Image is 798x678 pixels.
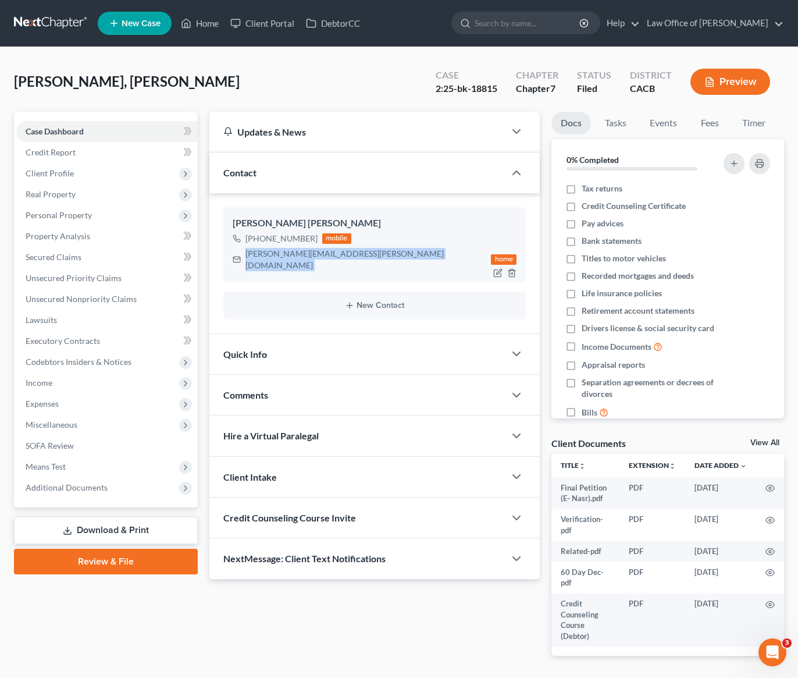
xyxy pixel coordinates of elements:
a: Review & File [14,549,198,574]
div: mobile [322,233,351,244]
span: [PERSON_NAME], [PERSON_NAME] [14,73,240,90]
div: CACB [630,82,672,95]
span: Secured Claims [26,252,81,262]
span: 7 [550,83,555,94]
td: PDF [619,562,685,594]
span: Unsecured Priority Claims [26,273,122,283]
a: View All [750,439,779,447]
td: [DATE] [685,477,756,509]
span: SOFA Review [26,441,74,450]
span: Credit Counseling Course Invite [223,512,356,523]
td: Credit Counseling Course (Debtor) [551,594,619,647]
button: New Contact [233,301,516,310]
a: Docs [551,112,591,134]
a: Fees [691,112,728,134]
span: Bills [582,407,597,418]
span: Recorded mortgages and deeds [582,270,694,282]
div: Chapter [516,69,558,82]
span: Appraisal reports [582,359,645,371]
span: Real Property [26,189,76,199]
span: Credit Report [26,147,76,157]
td: [DATE] [685,562,756,594]
span: Hire a Virtual Paralegal [223,430,319,441]
a: Home [175,13,225,34]
div: [PHONE_NUMBER] [245,233,318,244]
span: Pay advices [582,218,624,229]
a: Date Added expand_more [694,461,747,470]
span: Case Dashboard [26,126,84,136]
iframe: Intercom live chat [758,638,786,666]
i: expand_more [740,463,747,470]
a: Tasks [596,112,636,134]
button: Preview [690,69,770,95]
a: SOFA Review [16,435,198,456]
a: DebtorCC [300,13,366,34]
span: Titles to motor vehicles [582,253,666,264]
span: Means Test [26,462,66,471]
a: Unsecured Priority Claims [16,268,198,289]
span: Drivers license & social security card [582,322,714,334]
span: Retirement account statements [582,305,694,317]
td: [DATE] [685,594,756,647]
span: Quick Info [223,349,267,360]
a: Property Analysis [16,226,198,247]
a: Lawsuits [16,310,198,331]
div: District [630,69,672,82]
td: Verification-pdf [551,509,619,541]
a: Unsecured Nonpriority Claims [16,289,198,310]
span: Credit Counseling Certificate [582,200,686,212]
td: PDF [619,509,685,541]
span: Lawsuits [26,315,57,325]
span: Income [26,378,52,388]
a: Case Dashboard [16,121,198,142]
div: 2:25-bk-18815 [436,82,497,95]
span: New Case [122,19,161,28]
span: Comments [223,389,268,400]
span: Additional Documents [26,482,108,492]
td: PDF [619,477,685,509]
span: Executory Contracts [26,336,100,346]
div: [PERSON_NAME] [PERSON_NAME] [233,216,516,230]
td: [DATE] [685,509,756,541]
strong: 0% Completed [567,155,619,165]
span: Income Documents [582,341,651,353]
span: Personal Property [26,210,92,220]
span: Property Analysis [26,231,90,241]
i: unfold_more [669,463,676,470]
span: Client Intake [223,471,277,482]
a: Client Portal [225,13,300,34]
a: Executory Contracts [16,331,198,352]
div: Client Documents [551,437,626,449]
a: Help [601,13,640,34]
div: Updates & News [223,126,491,138]
span: Bank statements [582,235,642,247]
span: Life insurance policies [582,287,662,299]
div: Case [436,69,497,82]
td: Final Petition (E- Nasr).pdf [551,477,619,509]
a: Titleunfold_more [561,461,586,470]
td: [DATE] [685,541,756,562]
div: Status [577,69,611,82]
a: Timer [733,112,775,134]
span: Miscellaneous [26,420,77,429]
div: Chapter [516,82,558,95]
a: Extensionunfold_more [629,461,676,470]
a: Download & Print [14,517,198,544]
td: 60 Day Dec-pdf [551,562,619,594]
span: 3 [782,638,792,648]
span: NextMessage: Client Text Notifications [223,553,386,564]
div: Filed [577,82,611,95]
div: [PERSON_NAME][EMAIL_ADDRESS][PERSON_NAME][DOMAIN_NAME] [245,248,486,271]
span: Unsecured Nonpriority Claims [26,294,137,304]
a: Credit Report [16,142,198,163]
i: unfold_more [579,463,586,470]
span: Contact [223,167,256,178]
input: Search by name... [475,12,581,34]
td: PDF [619,541,685,562]
td: Related-pdf [551,541,619,562]
a: Law Office of [PERSON_NAME] [641,13,783,34]
td: PDF [619,594,685,647]
span: Client Profile [26,168,74,178]
div: home [491,254,516,265]
a: Events [640,112,686,134]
